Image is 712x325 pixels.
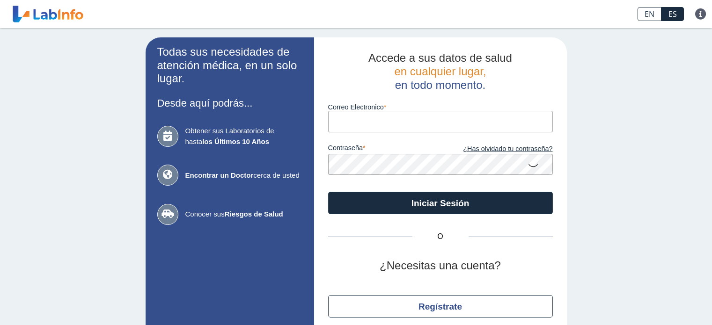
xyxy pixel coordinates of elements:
span: Conocer sus [185,209,302,220]
h2: ¿Necesitas una cuenta? [328,259,553,273]
b: Encontrar un Doctor [185,171,254,179]
span: cerca de usted [185,170,302,181]
b: Riesgos de Salud [225,210,283,218]
label: Correo Electronico [328,103,553,111]
label: contraseña [328,144,440,154]
a: ES [661,7,684,21]
span: en cualquier lugar, [394,65,486,78]
h2: Todas sus necesidades de atención médica, en un solo lugar. [157,45,302,86]
button: Regístrate [328,295,553,318]
span: Accede a sus datos de salud [368,51,512,64]
button: Iniciar Sesión [328,192,553,214]
span: O [412,231,469,242]
a: EN [638,7,661,21]
b: los Últimos 10 Años [202,137,269,145]
a: ¿Has olvidado tu contraseña? [440,144,553,154]
span: Obtener sus Laboratorios de hasta [185,126,302,147]
span: en todo momento. [395,79,485,91]
h3: Desde aquí podrás... [157,97,302,109]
